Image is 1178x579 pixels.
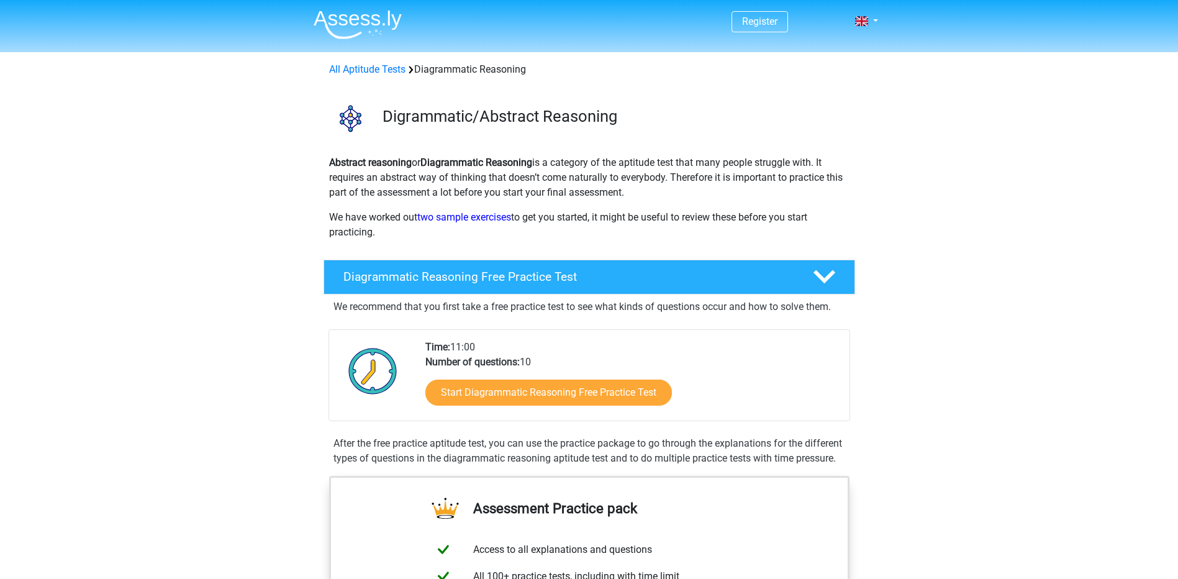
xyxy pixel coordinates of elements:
[416,340,849,421] div: 11:00 10
[328,436,850,466] div: After the free practice aptitude test, you can use the practice package to go through the explana...
[324,92,377,145] img: diagrammatic reasoning
[329,155,850,200] p: or is a category of the aptitude test that many people struggle with. It requires an abstract way...
[329,157,412,168] b: Abstract reasoning
[342,340,404,402] img: Clock
[425,380,672,406] a: Start Diagrammatic Reasoning Free Practice Test
[425,356,520,368] b: Number of questions:
[742,16,777,27] a: Register
[329,210,850,240] p: We have worked out to get you started, it might be useful to review these before you start practi...
[383,107,845,126] h3: Digrammatic/Abstract Reasoning
[319,260,860,294] a: Diagrammatic Reasoning Free Practice Test
[329,63,406,75] a: All Aptitude Tests
[314,10,402,39] img: Assessly
[343,270,793,284] h4: Diagrammatic Reasoning Free Practice Test
[425,341,450,353] b: Time:
[333,299,845,314] p: We recommend that you first take a free practice test to see what kinds of questions occur and ho...
[324,62,854,77] div: Diagrammatic Reasoning
[420,157,532,168] b: Diagrammatic Reasoning
[417,211,511,223] a: two sample exercises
